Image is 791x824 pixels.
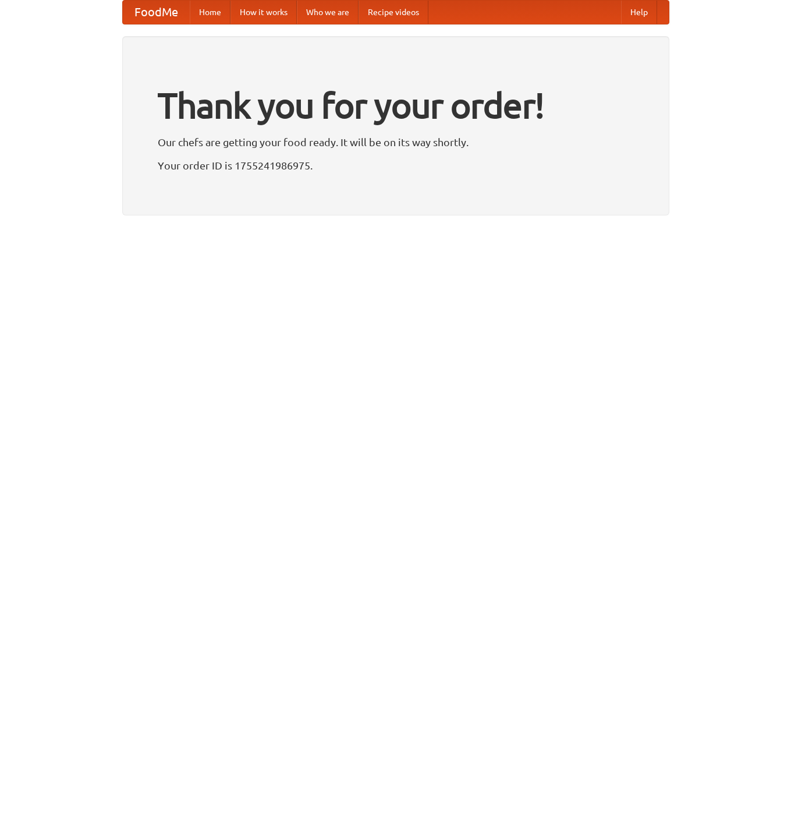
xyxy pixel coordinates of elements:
h1: Thank you for your order! [158,77,634,133]
a: FoodMe [123,1,190,24]
a: Recipe videos [359,1,428,24]
a: Home [190,1,230,24]
p: Your order ID is 1755241986975. [158,157,634,174]
a: Help [621,1,657,24]
p: Our chefs are getting your food ready. It will be on its way shortly. [158,133,634,151]
a: How it works [230,1,297,24]
a: Who we are [297,1,359,24]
